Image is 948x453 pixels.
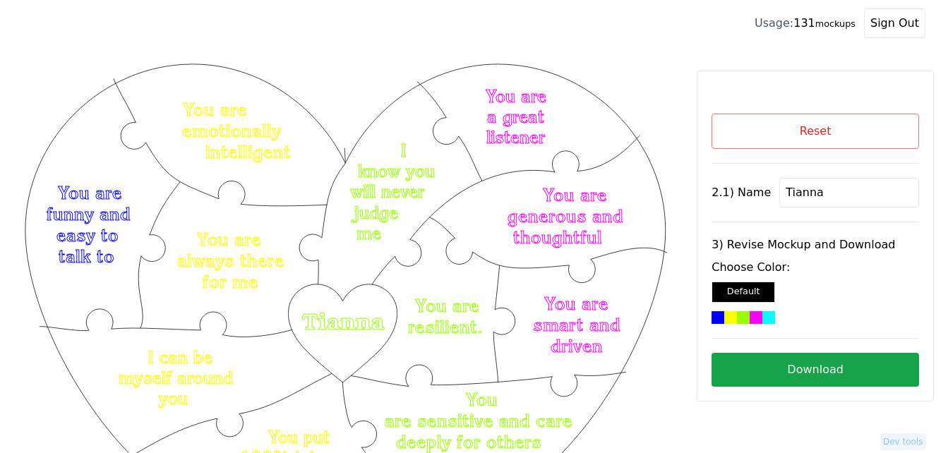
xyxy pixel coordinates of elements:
[815,18,856,29] small: mockups
[351,203,398,223] text: judge
[544,293,608,314] text: You are
[119,368,233,388] text: myself around
[487,107,544,127] text: a great
[385,410,572,431] text: are sensitive and care
[177,250,284,271] text: always there
[543,184,607,205] text: You are
[47,203,131,224] text: funny and
[755,15,856,32] div: 131
[268,427,330,447] text: You put
[712,184,771,201] label: 2.1) Name
[551,335,603,356] text: driven
[302,309,385,335] text: Tianna
[712,353,919,387] button: Download
[203,271,258,292] text: for me
[148,347,212,368] text: I can be
[401,140,406,161] text: I
[486,86,546,107] text: You are
[486,127,545,147] text: listener
[466,389,498,410] text: You
[58,182,122,203] text: You are
[712,236,919,253] label: 3) Revise Mockup and Download
[533,314,620,335] text: smart and
[159,389,188,409] text: you
[513,226,602,248] text: thoughtful
[712,259,919,276] label: Choose Color:
[197,229,261,250] text: You are
[755,16,793,30] span: Usage:
[396,431,541,452] text: deeply for others
[182,120,281,141] text: emotionally
[56,224,119,246] text: easy to
[350,181,424,202] text: will never
[727,286,760,296] small: Default
[183,99,247,120] text: You are
[864,8,925,38] button: Sign Out
[408,316,483,337] text: resilient.
[415,295,479,316] text: You are
[508,205,623,226] text: generous and
[206,141,292,162] text: intelligent
[59,246,114,267] text: talk to
[358,161,435,181] text: know you
[880,433,926,450] button: Dev tools
[712,114,919,149] button: Reset
[356,223,381,243] text: me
